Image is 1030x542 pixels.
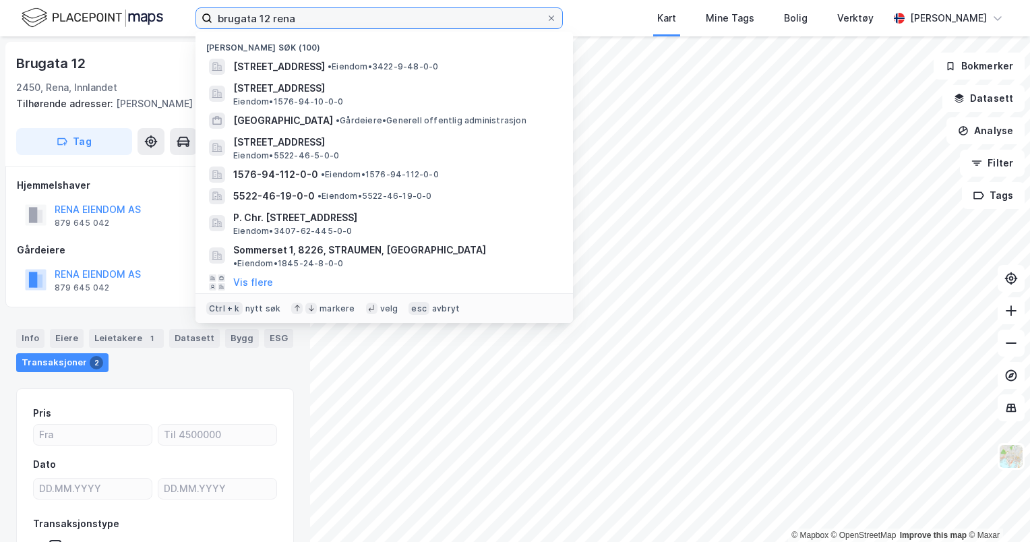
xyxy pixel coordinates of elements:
[233,96,343,107] span: Eiendom • 1576-94-10-0-0
[963,477,1030,542] iframe: Chat Widget
[320,303,355,314] div: markere
[328,61,332,71] span: •
[233,59,325,75] span: [STREET_ADDRESS]
[158,479,276,499] input: DD.MM.YYYY
[233,167,318,183] span: 1576-94-112-0-0
[212,8,546,28] input: Søk på adresse, matrikkel, gårdeiere, leietakere eller personer
[233,80,557,96] span: [STREET_ADDRESS]
[657,10,676,26] div: Kart
[233,258,237,268] span: •
[317,191,322,201] span: •
[16,98,116,109] span: Tilhørende adresser:
[50,329,84,348] div: Eiere
[960,150,1025,177] button: Filter
[17,177,293,193] div: Hjemmelshaver
[233,258,343,269] span: Eiendom • 1845-24-8-0-0
[946,117,1025,144] button: Analyse
[89,329,164,348] div: Leietakere
[942,85,1025,112] button: Datasett
[233,188,315,204] span: 5522-46-19-0-0
[145,332,158,345] div: 1
[317,191,432,202] span: Eiendom • 5522-46-19-0-0
[233,150,339,161] span: Eiendom • 5522-46-5-0-0
[934,53,1025,80] button: Bokmerker
[33,516,119,532] div: Transaksjonstype
[16,80,117,96] div: 2450, Rena, Innlandet
[408,302,429,315] div: esc
[791,531,828,540] a: Mapbox
[831,531,897,540] a: OpenStreetMap
[55,218,109,229] div: 879 645 042
[900,531,967,540] a: Improve this map
[380,303,398,314] div: velg
[264,329,293,348] div: ESG
[321,169,325,179] span: •
[962,182,1025,209] button: Tags
[33,405,51,421] div: Pris
[706,10,754,26] div: Mine Tags
[34,479,152,499] input: DD.MM.YYYY
[33,456,56,473] div: Dato
[16,128,132,155] button: Tag
[998,444,1024,469] img: Z
[169,329,220,348] div: Datasett
[55,282,109,293] div: 879 645 042
[233,113,333,129] span: [GEOGRAPHIC_DATA]
[233,226,353,237] span: Eiendom • 3407-62-445-0-0
[225,329,259,348] div: Bygg
[233,242,486,258] span: Sommerset 1, 8226, STRAUMEN, [GEOGRAPHIC_DATA]
[245,303,281,314] div: nytt søk
[16,353,109,372] div: Transaksjoner
[22,6,163,30] img: logo.f888ab2527a4732fd821a326f86c7f29.svg
[432,303,460,314] div: avbryt
[158,425,276,445] input: Til 4500000
[90,356,103,369] div: 2
[336,115,340,125] span: •
[34,425,152,445] input: Fra
[910,10,987,26] div: [PERSON_NAME]
[233,134,557,150] span: [STREET_ADDRESS]
[206,302,243,315] div: Ctrl + k
[328,61,438,72] span: Eiendom • 3422-9-48-0-0
[336,115,526,126] span: Gårdeiere • Generell offentlig administrasjon
[321,169,439,180] span: Eiendom • 1576-94-112-0-0
[233,274,273,291] button: Vis flere
[784,10,808,26] div: Bolig
[17,242,293,258] div: Gårdeiere
[16,329,44,348] div: Info
[16,96,283,112] div: [PERSON_NAME] Gate 46
[837,10,874,26] div: Verktøy
[195,32,573,56] div: [PERSON_NAME] søk (100)
[233,210,557,226] span: P. Chr. [STREET_ADDRESS]
[16,53,88,74] div: Brugata 12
